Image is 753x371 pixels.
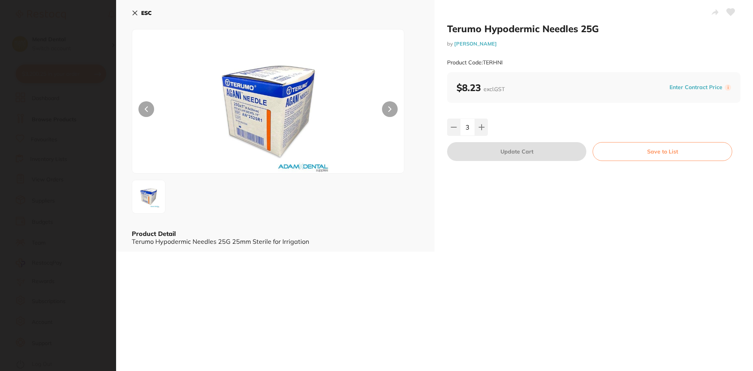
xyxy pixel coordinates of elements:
[447,41,740,47] small: by
[593,142,732,161] button: Save to List
[667,84,725,91] button: Enter Contract Price
[132,6,152,20] button: ESC
[725,84,731,91] label: i
[447,59,503,66] small: Product Code: TERHNI
[132,238,419,245] div: Terumo Hypodermic Needles 25G 25mm Sterile for Irrigation
[447,23,740,35] h2: Terumo Hypodermic Needles 25G
[457,82,505,93] b: $8.23
[132,230,176,238] b: Product Detail
[135,183,163,211] img: SS5qcGc
[454,40,497,47] a: [PERSON_NAME]
[187,49,350,173] img: SS5qcGc
[141,9,152,16] b: ESC
[447,142,586,161] button: Update Cart
[484,86,505,93] span: excl. GST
